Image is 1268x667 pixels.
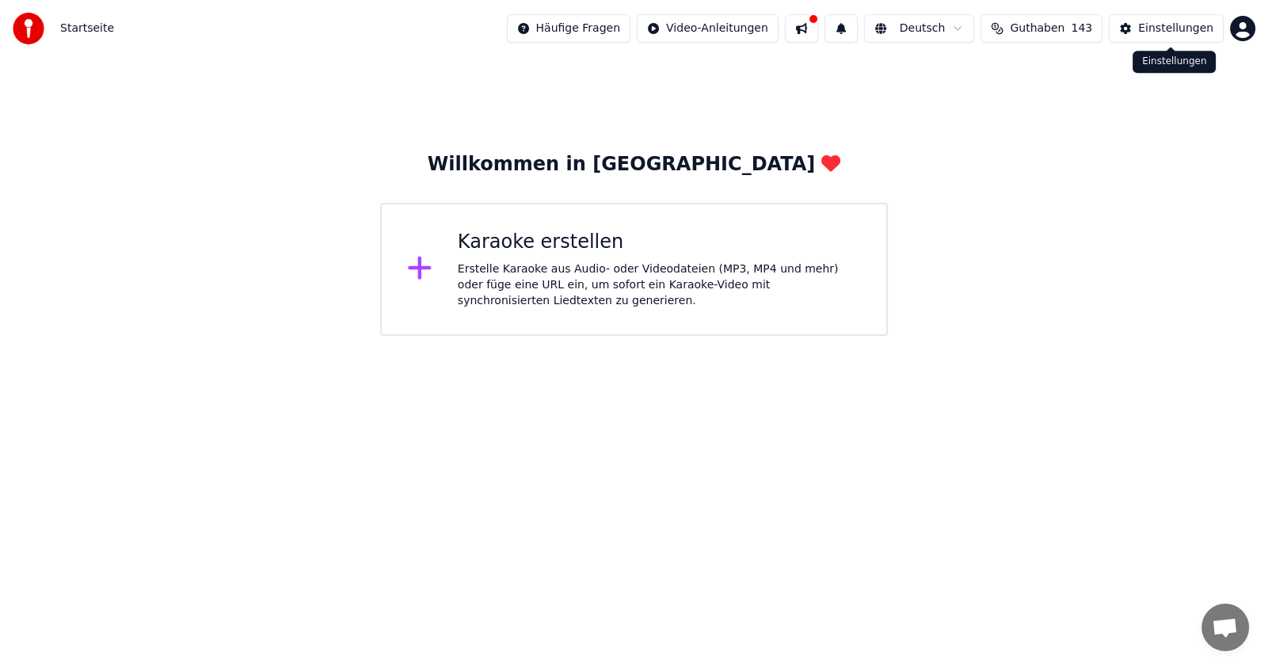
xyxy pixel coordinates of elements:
[1201,604,1249,651] div: Chat öffnen
[1010,21,1064,36] span: Guthaben
[507,14,631,43] button: Häufige Fragen
[1138,21,1213,36] div: Einstellungen
[981,14,1102,43] button: Guthaben143
[1071,21,1092,36] span: 143
[1109,14,1224,43] button: Einstellungen
[13,13,44,44] img: youka
[60,21,114,36] nav: breadcrumb
[60,21,114,36] span: Startseite
[428,152,840,177] div: Willkommen in [GEOGRAPHIC_DATA]
[458,230,861,255] div: Karaoke erstellen
[458,261,861,309] div: Erstelle Karaoke aus Audio- oder Videodateien (MP3, MP4 und mehr) oder füge eine URL ein, um sofo...
[637,14,779,43] button: Video-Anleitungen
[1133,51,1216,73] div: Einstellungen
